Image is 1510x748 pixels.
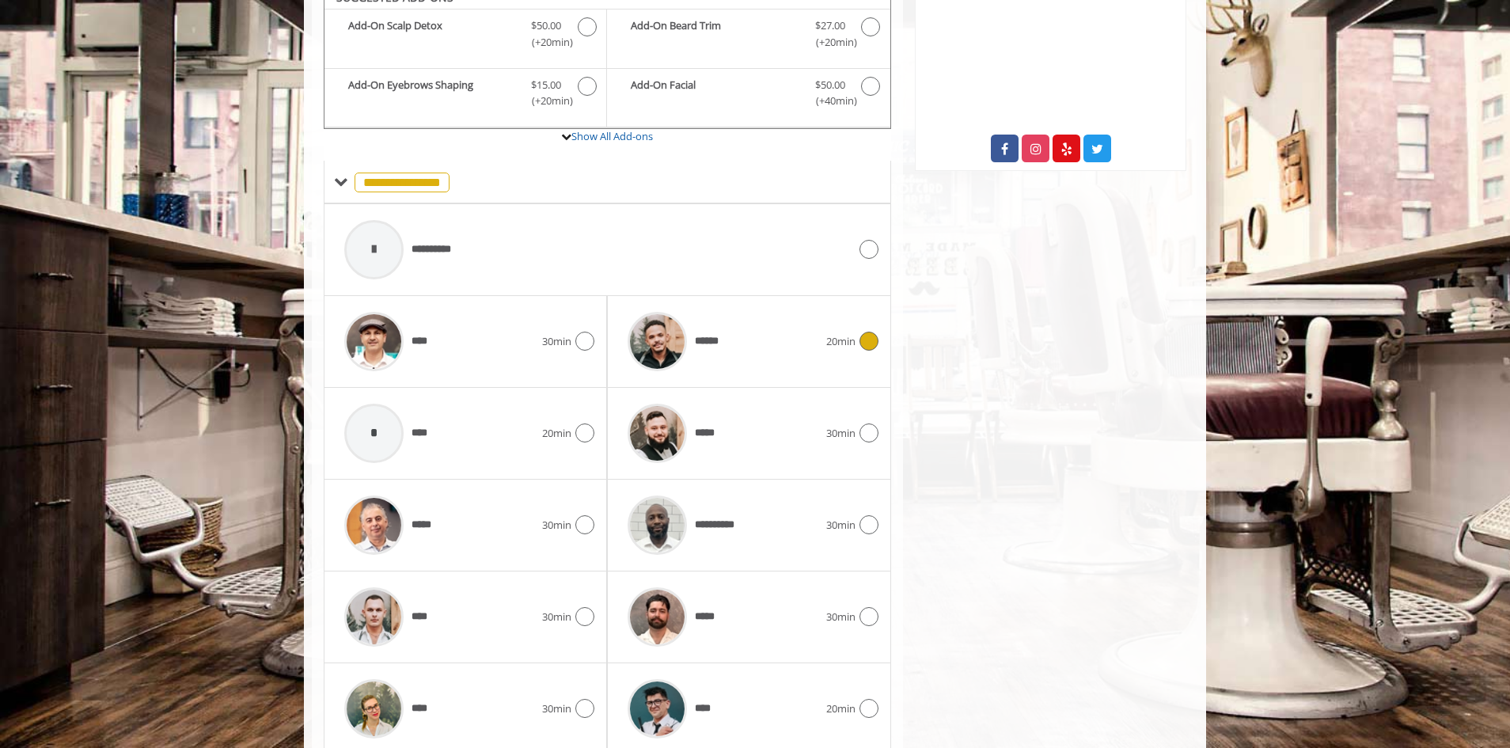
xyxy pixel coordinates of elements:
[542,609,571,625] span: 30min
[826,425,856,442] span: 30min
[531,77,561,93] span: $15.00
[826,333,856,350] span: 20min
[615,77,882,114] label: Add-On Facial
[531,17,561,34] span: $50.00
[348,17,515,51] b: Add-On Scalp Detox
[542,333,571,350] span: 30min
[348,77,515,110] b: Add-On Eyebrows Shaping
[542,517,571,533] span: 30min
[631,17,799,51] b: Add-On Beard Trim
[542,701,571,717] span: 30min
[571,129,653,143] a: Show All Add-ons
[332,77,598,114] label: Add-On Eyebrows Shaping
[523,93,570,109] span: (+20min )
[806,34,853,51] span: (+20min )
[631,77,799,110] b: Add-On Facial
[815,17,845,34] span: $27.00
[615,17,882,55] label: Add-On Beard Trim
[826,517,856,533] span: 30min
[806,93,853,109] span: (+40min )
[815,77,845,93] span: $50.00
[542,425,571,442] span: 20min
[332,17,598,55] label: Add-On Scalp Detox
[826,701,856,717] span: 20min
[826,609,856,625] span: 30min
[523,34,570,51] span: (+20min )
